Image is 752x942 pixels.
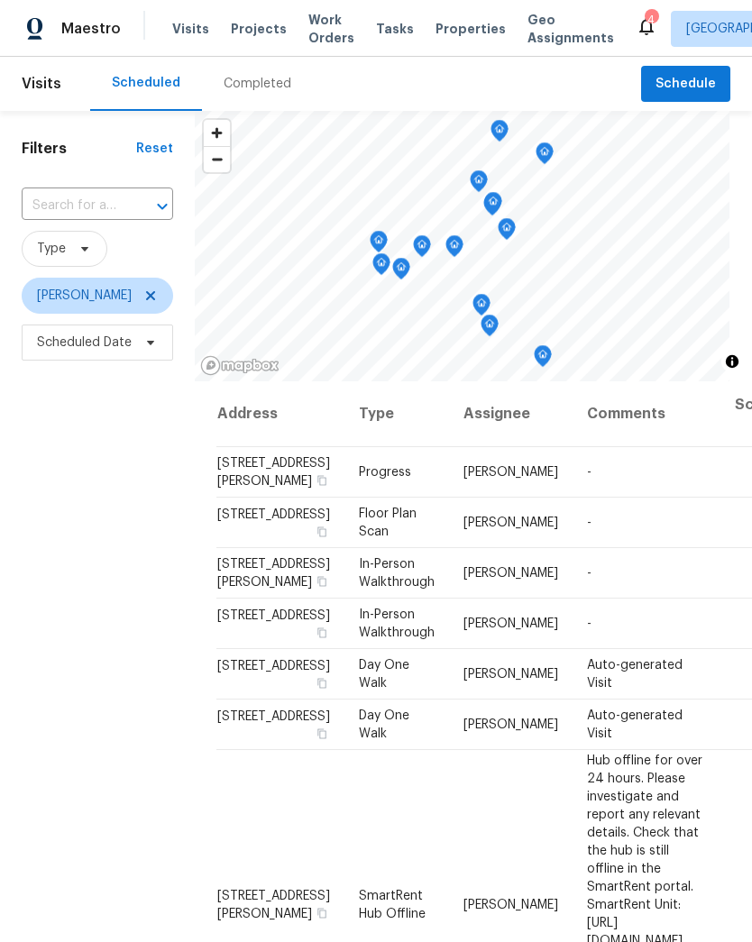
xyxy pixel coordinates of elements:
[463,617,558,630] span: [PERSON_NAME]
[200,355,280,376] a: Mapbox homepage
[217,889,330,919] span: [STREET_ADDRESS][PERSON_NAME]
[536,142,554,170] div: Map marker
[37,334,132,352] span: Scheduled Date
[314,675,330,691] button: Copy Address
[470,170,488,198] div: Map marker
[721,351,743,372] button: Toggle attribution
[359,659,409,690] span: Day One Walk
[136,140,173,158] div: Reset
[645,11,657,29] div: 4
[463,466,558,479] span: [PERSON_NAME]
[308,11,354,47] span: Work Orders
[527,11,614,47] span: Geo Assignments
[204,147,230,172] span: Zoom out
[463,567,558,580] span: [PERSON_NAME]
[217,558,330,589] span: [STREET_ADDRESS][PERSON_NAME]
[314,472,330,489] button: Copy Address
[491,120,509,148] div: Map marker
[359,558,435,589] span: In-Person Walkthrough
[587,709,683,740] span: Auto-generated Visit
[484,192,502,220] div: Map marker
[359,608,435,639] span: In-Person Walkthrough
[22,192,123,220] input: Search for an address...
[498,218,516,246] div: Map marker
[372,253,390,281] div: Map marker
[314,625,330,641] button: Copy Address
[224,75,291,93] div: Completed
[150,194,175,219] button: Open
[314,524,330,540] button: Copy Address
[449,381,573,447] th: Assignee
[231,20,287,38] span: Projects
[463,898,558,910] span: [PERSON_NAME]
[112,74,180,92] div: Scheduled
[314,726,330,742] button: Copy Address
[217,508,330,521] span: [STREET_ADDRESS]
[172,20,209,38] span: Visits
[314,904,330,920] button: Copy Address
[573,381,720,447] th: Comments
[445,235,463,263] div: Map marker
[61,20,121,38] span: Maestro
[359,466,411,479] span: Progress
[413,235,431,263] div: Map marker
[641,66,730,103] button: Schedule
[359,508,417,538] span: Floor Plan Scan
[481,315,499,343] div: Map marker
[204,120,230,146] button: Zoom in
[217,710,330,723] span: [STREET_ADDRESS]
[344,381,449,447] th: Type
[436,20,506,38] span: Properties
[463,718,558,731] span: [PERSON_NAME]
[359,709,409,740] span: Day One Walk
[472,294,491,322] div: Map marker
[376,23,414,35] span: Tasks
[216,381,344,447] th: Address
[587,659,683,690] span: Auto-generated Visit
[37,240,66,258] span: Type
[204,146,230,172] button: Zoom out
[195,111,729,381] canvas: Map
[587,617,592,630] span: -
[463,668,558,681] span: [PERSON_NAME]
[22,140,136,158] h1: Filters
[392,258,410,286] div: Map marker
[37,287,132,305] span: [PERSON_NAME]
[217,457,330,488] span: [STREET_ADDRESS][PERSON_NAME]
[314,573,330,590] button: Copy Address
[587,517,592,529] span: -
[463,517,558,529] span: [PERSON_NAME]
[534,345,552,373] div: Map marker
[587,466,592,479] span: -
[22,64,61,104] span: Visits
[727,352,738,371] span: Toggle attribution
[217,609,330,622] span: [STREET_ADDRESS]
[656,73,716,96] span: Schedule
[483,194,501,222] div: Map marker
[217,660,330,672] span: [STREET_ADDRESS]
[587,567,592,580] span: -
[370,231,388,259] div: Map marker
[359,889,426,919] span: SmartRent Hub Offline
